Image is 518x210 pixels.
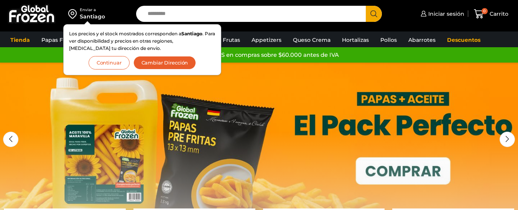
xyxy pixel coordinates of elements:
img: address-field-icon.svg [68,7,80,20]
strong: Santiago [181,31,202,36]
div: Santiago [80,13,105,20]
a: Iniciar sesión [419,6,464,21]
a: Appetizers [248,33,285,47]
a: Descuentos [443,33,484,47]
button: Search button [366,6,382,22]
div: Previous slide [3,132,18,147]
button: Cambiar Dirección [133,56,196,69]
a: Pollos [377,33,401,47]
span: Carrito [488,10,508,18]
a: Tienda [7,33,34,47]
div: Enviar a [80,7,105,13]
span: 0 [482,8,488,14]
button: Continuar [89,56,130,69]
a: Papas Fritas [38,33,79,47]
span: Iniciar sesión [426,10,464,18]
a: 0 Carrito [472,5,510,23]
a: Hortalizas [338,33,373,47]
p: Los precios y el stock mostrados corresponden a . Para ver disponibilidad y precios en otras regi... [69,30,215,52]
a: Abarrotes [405,33,439,47]
div: Next slide [500,132,515,147]
a: Queso Crema [289,33,334,47]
